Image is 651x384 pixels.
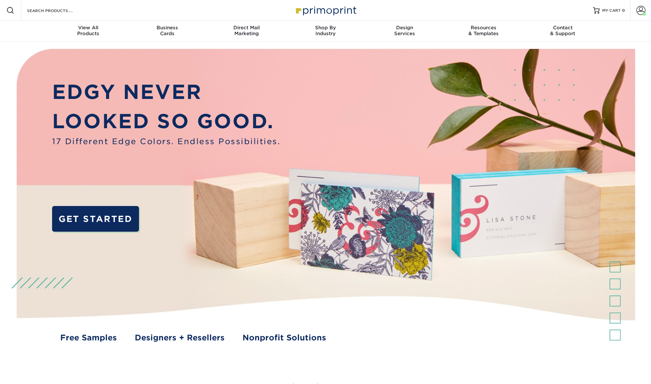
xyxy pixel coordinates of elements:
[49,25,128,36] div: Products
[242,332,326,344] a: Nonprofit Solutions
[444,21,523,42] a: Resources& Templates
[207,25,286,31] span: Direct Mail
[52,136,280,147] span: 17 Different Edge Colors. Endless Possibilities.
[207,21,286,42] a: Direct MailMarketing
[128,25,207,36] div: Cards
[52,206,139,232] a: GET STARTED
[286,25,365,31] span: Shop By
[135,332,225,344] a: Designers + Resellers
[444,25,523,36] div: & Templates
[52,106,280,136] p: LOOKED SO GOOD.
[128,21,207,42] a: BusinessCards
[49,21,128,42] a: View AllProducts
[286,21,365,42] a: Shop ByIndustry
[293,3,358,17] img: Primoprint
[286,25,365,36] div: Industry
[602,8,621,13] span: MY CART
[365,25,444,36] div: Services
[207,25,286,36] div: Marketing
[60,332,117,344] a: Free Samples
[444,25,523,31] span: Resources
[128,25,207,31] span: Business
[622,8,625,13] span: 0
[523,21,602,42] a: Contact& Support
[365,21,444,42] a: DesignServices
[523,25,602,31] span: Contact
[523,25,602,36] div: & Support
[52,77,280,106] p: EDGY NEVER
[26,7,90,14] input: SEARCH PRODUCTS.....
[365,25,444,31] span: Design
[49,25,128,31] span: View All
